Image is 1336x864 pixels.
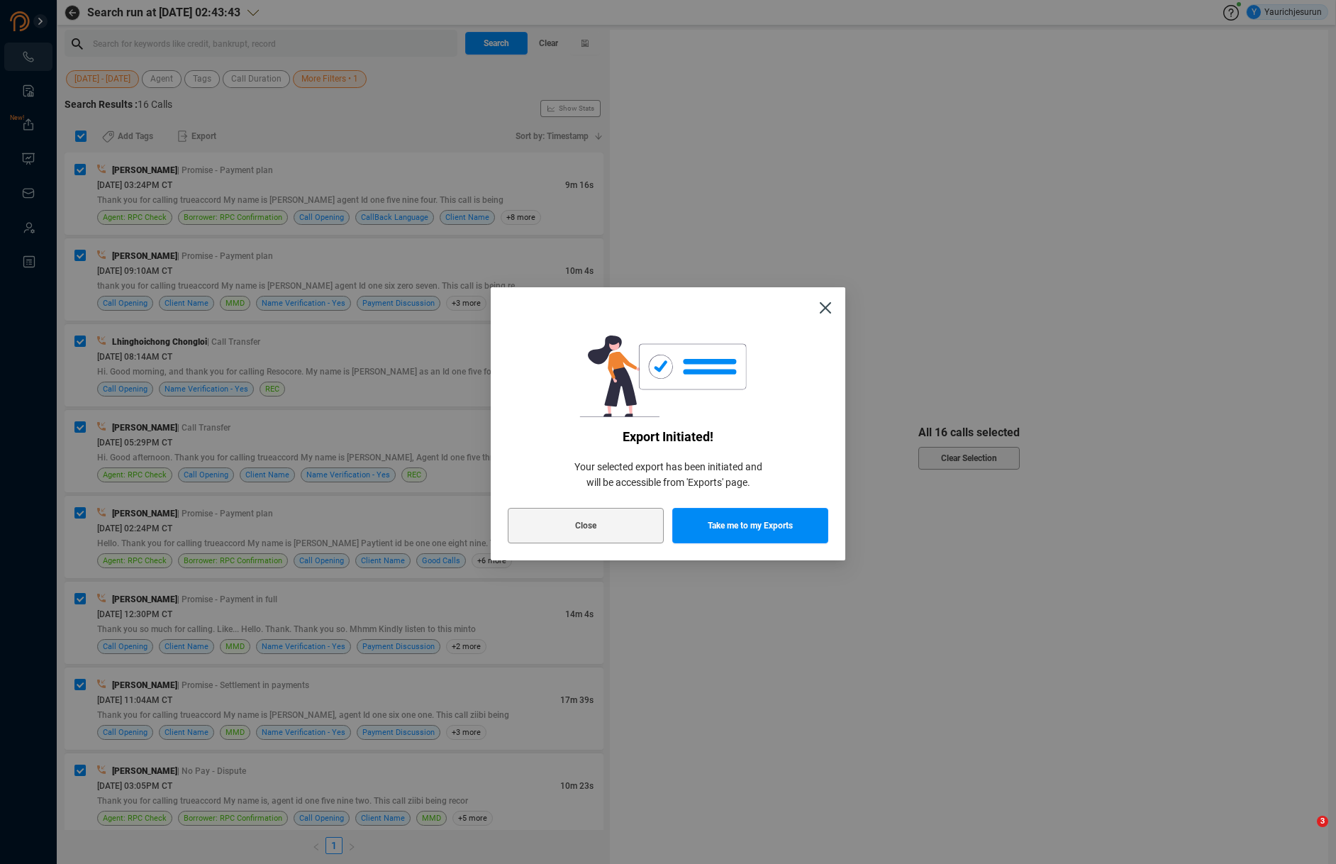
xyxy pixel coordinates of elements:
[1288,816,1322,850] iframe: Intercom live chat
[1317,816,1328,827] span: 3
[508,459,828,475] span: Your selected export has been initiated and
[806,287,845,327] button: Close
[508,508,664,543] button: Close
[508,429,828,445] span: Export initiated!
[575,508,596,543] span: Close
[708,508,793,543] span: Take me to my Exports
[672,508,828,543] button: Take me to my Exports
[508,475,828,490] span: will be accessible from 'Exports' page.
